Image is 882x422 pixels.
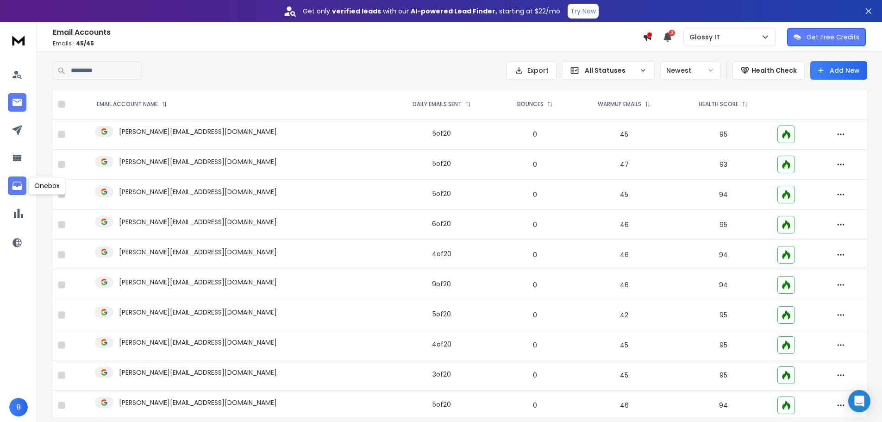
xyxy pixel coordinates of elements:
p: 0 [502,130,568,139]
td: 95 [675,210,771,240]
p: 0 [502,280,568,290]
p: 0 [502,340,568,350]
td: 46 [573,391,675,421]
td: 46 [573,240,675,270]
div: 4 of 20 [432,249,451,258]
button: B [9,398,28,416]
p: [PERSON_NAME][EMAIL_ADDRESS][DOMAIN_NAME] [119,247,277,257]
img: logo [9,31,28,49]
td: 95 [675,300,771,330]
p: 0 [502,190,568,199]
div: 5 of 20 [432,189,451,198]
p: Glossy IT [689,32,724,42]
p: All Statuses [585,66,636,75]
h1: Email Accounts [53,27,643,38]
p: [PERSON_NAME][EMAIL_ADDRESS][DOMAIN_NAME] [119,217,277,227]
p: 0 [502,250,568,259]
p: Get Free Credits [807,32,859,42]
p: [PERSON_NAME][EMAIL_ADDRESS][DOMAIN_NAME] [119,308,277,317]
td: 45 [573,120,675,150]
div: 3 of 20 [432,370,451,379]
td: 46 [573,210,675,240]
p: WARMUP EMAILS [598,101,641,108]
td: 94 [675,180,771,210]
td: 46 [573,270,675,300]
div: 5 of 20 [432,159,451,168]
strong: AI-powered Lead Finder, [411,6,497,16]
td: 94 [675,391,771,421]
strong: verified leads [332,6,381,16]
p: [PERSON_NAME][EMAIL_ADDRESS][DOMAIN_NAME] [119,127,277,136]
button: Export [507,61,557,80]
p: Get only with our starting at $22/mo [303,6,560,16]
p: Try Now [570,6,596,16]
p: Emails : [53,40,643,47]
p: DAILY EMAILS SENT [413,101,462,108]
button: Health Check [732,61,805,80]
p: [PERSON_NAME][EMAIL_ADDRESS][DOMAIN_NAME] [119,157,277,166]
p: [PERSON_NAME][EMAIL_ADDRESS][DOMAIN_NAME] [119,187,277,196]
p: [PERSON_NAME][EMAIL_ADDRESS][DOMAIN_NAME] [119,338,277,347]
p: 0 [502,220,568,229]
button: Try Now [568,4,599,19]
td: 94 [675,270,771,300]
td: 45 [573,330,675,360]
div: 5 of 20 [432,309,451,319]
div: Onebox [28,177,66,195]
p: [PERSON_NAME][EMAIL_ADDRESS][DOMAIN_NAME] [119,398,277,407]
p: HEALTH SCORE [699,101,738,108]
p: 0 [502,160,568,169]
p: Health Check [751,66,797,75]
div: 5 of 20 [432,400,451,409]
p: [PERSON_NAME][EMAIL_ADDRESS][DOMAIN_NAME] [119,368,277,377]
p: [PERSON_NAME][EMAIL_ADDRESS][DOMAIN_NAME] [119,277,277,287]
div: 6 of 20 [432,219,451,228]
span: 45 / 45 [76,39,94,47]
td: 95 [675,120,771,150]
td: 95 [675,330,771,360]
p: 0 [502,371,568,380]
p: 0 [502,310,568,320]
div: EMAIL ACCOUNT NAME [97,101,167,108]
td: 47 [573,150,675,180]
td: 45 [573,180,675,210]
button: Add New [810,61,867,80]
div: 5 of 20 [432,129,451,138]
span: 2 [669,30,675,36]
td: 93 [675,150,771,180]
div: 9 of 20 [432,279,451,289]
button: Newest [660,61,720,80]
td: 42 [573,300,675,330]
p: BOUNCES [517,101,544,108]
div: 4 of 20 [432,340,451,349]
button: Get Free Credits [787,28,866,46]
td: 45 [573,360,675,391]
div: Open Intercom Messenger [848,390,870,412]
td: 94 [675,240,771,270]
p: 0 [502,401,568,410]
td: 95 [675,360,771,391]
